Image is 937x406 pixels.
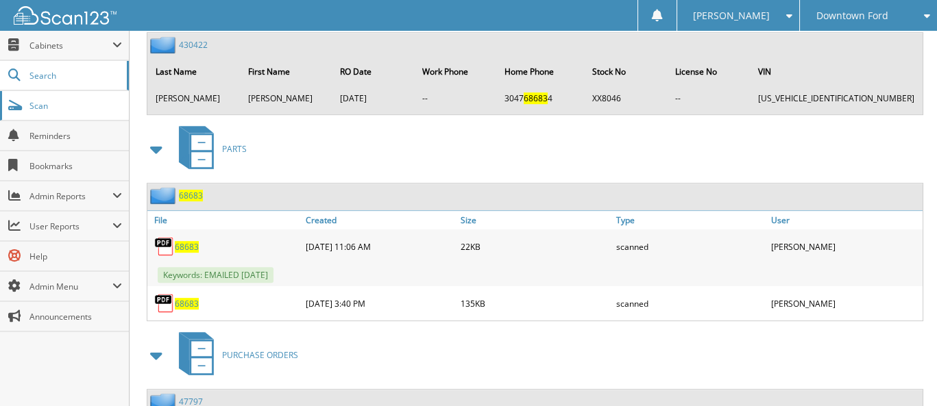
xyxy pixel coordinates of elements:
iframe: Chat Widget [868,340,937,406]
div: 22KB [457,233,612,260]
th: Stock No [585,58,667,86]
a: 68683 [179,190,203,201]
th: Last Name [149,58,240,86]
span: Downtown Ford [816,12,888,20]
th: First Name [241,58,332,86]
span: Search [29,70,120,81]
td: [DATE] [333,87,414,110]
td: [PERSON_NAME] [149,87,240,110]
td: -- [668,87,750,110]
img: PDF.png [154,236,175,257]
span: Reminders [29,130,122,142]
div: scanned [613,233,768,260]
img: folder2.png [150,187,179,204]
span: Admin Menu [29,281,112,292]
span: Admin Reports [29,190,112,202]
a: Type [613,211,768,229]
a: 68683 [175,241,199,253]
td: [PERSON_NAME] [241,87,332,110]
span: Help [29,251,122,262]
td: -- [415,87,496,110]
a: Created [302,211,457,229]
img: PDF.png [154,293,175,314]
span: Bookmarks [29,160,122,172]
span: PURCHASE ORDERS [222,349,298,361]
span: [PERSON_NAME] [693,12,770,20]
a: 68683 [175,298,199,309]
a: PARTS [171,122,247,176]
a: PURCHASE ORDERS [171,328,298,382]
span: User Reports [29,220,112,232]
div: [DATE] 11:06 AM [302,233,457,260]
span: PARTS [222,143,247,155]
th: Home Phone [498,58,584,86]
span: Scan [29,100,122,112]
div: [PERSON_NAME] [768,233,923,260]
a: Size [457,211,612,229]
div: [DATE] 3:40 PM [302,290,457,317]
div: 135KB [457,290,612,317]
th: VIN [751,58,921,86]
img: scan123-logo-white.svg [14,6,117,25]
span: 68683 [524,92,548,104]
th: License No [668,58,750,86]
th: RO Date [333,58,414,86]
a: File [147,211,302,229]
img: folder2.png [150,36,179,53]
div: scanned [613,290,768,317]
a: 430422 [179,39,208,51]
a: User [768,211,923,229]
div: [PERSON_NAME] [768,290,923,317]
td: 3047 4 [498,87,584,110]
th: Work Phone [415,58,496,86]
span: Announcements [29,311,122,322]
span: Cabinets [29,40,112,51]
td: [US_VEHICLE_IDENTIFICATION_NUMBER] [751,87,921,110]
td: XX8046 [585,87,667,110]
span: Keywords: EMAILED [DATE] [158,267,273,283]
